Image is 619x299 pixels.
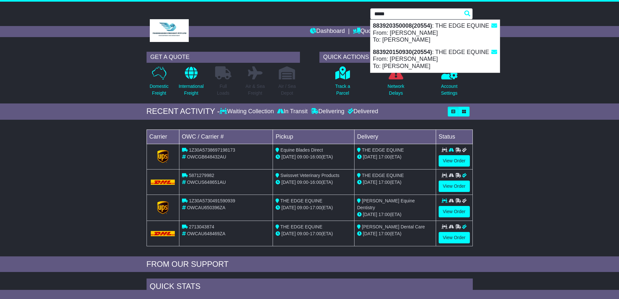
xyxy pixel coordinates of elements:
div: GET A QUOTE [147,52,300,63]
a: DomesticFreight [149,66,169,100]
span: 2713043874 [189,224,214,229]
img: GetCarrierServiceLogo [157,150,168,163]
span: THE EDGE EQUINE [362,147,404,153]
div: : THE EDGE EQUINE From: [PERSON_NAME] To: [PERSON_NAME] [370,46,500,73]
span: Equine Blades Direct [280,147,323,153]
span: 17:00 [379,231,390,236]
span: 17:00 [310,205,321,210]
strong: 883920150930(20554) [373,49,432,55]
span: [DATE] [281,154,296,159]
div: : THE EDGE EQUINE From: [PERSON_NAME] To: [PERSON_NAME] [370,20,500,46]
span: 09:00 [297,154,308,159]
div: (ETA) [357,211,433,218]
a: InternationalFreight [178,66,204,100]
a: Quote/Book [353,26,391,37]
p: Account Settings [441,83,458,97]
div: (ETA) [357,179,433,186]
a: Track aParcel [335,66,350,100]
span: [PERSON_NAME] Dental Care [362,224,425,229]
img: GetCarrierServiceLogo [157,201,168,214]
td: OWC / Carrier # [179,129,273,144]
div: In Transit [276,108,309,115]
img: DHL.png [151,231,175,236]
span: OWCAU648469ZA [187,231,225,236]
span: 16:00 [310,154,321,159]
span: [DATE] [281,205,296,210]
td: Carrier [147,129,179,144]
p: Full Loads [215,83,231,97]
span: [DATE] [281,231,296,236]
span: 17:00 [379,180,390,185]
span: 17:00 [379,154,390,159]
span: THE EDGE EQUINE [280,224,322,229]
span: [DATE] [363,180,377,185]
td: Delivery [354,129,436,144]
a: Dashboard [310,26,345,37]
a: View Order [439,181,470,192]
p: International Freight [179,83,204,97]
span: OWCAU650396ZA [187,205,225,210]
div: - (ETA) [276,179,352,186]
div: Quick Stats [147,279,473,296]
span: [DATE] [281,180,296,185]
a: NetworkDelays [387,66,405,100]
span: 16:00 [310,180,321,185]
div: - (ETA) [276,230,352,237]
span: [DATE] [363,212,377,217]
span: [DATE] [363,231,377,236]
strong: 883920350008(20554) [373,22,432,29]
span: THE EDGE EQUINE [362,173,404,178]
div: QUICK ACTIONS [319,52,473,63]
div: Waiting Collection [220,108,275,115]
span: 17:00 [379,212,390,217]
span: 09:00 [297,231,308,236]
span: 1Z30A5738697198173 [189,147,235,153]
span: Swissvet Veterinary Products [280,173,339,178]
span: 09:00 [297,205,308,210]
td: Status [436,129,472,144]
td: Pickup [273,129,355,144]
div: FROM OUR SUPPORT [147,260,473,269]
span: OWCGB648432AU [187,154,226,159]
p: Network Delays [388,83,404,97]
div: (ETA) [357,154,433,160]
div: - (ETA) [276,154,352,160]
p: Air / Sea Depot [278,83,296,97]
div: Delivered [346,108,378,115]
span: 1Z30A5730491590939 [189,198,235,203]
span: [DATE] [363,154,377,159]
p: Track a Parcel [335,83,350,97]
p: Domestic Freight [149,83,168,97]
img: DHL.png [151,180,175,185]
span: 17:00 [310,231,321,236]
span: OWCUS648651AU [187,180,226,185]
span: 09:00 [297,180,308,185]
a: View Order [439,206,470,217]
a: View Order [439,232,470,243]
span: THE EDGE EQUINE [280,198,322,203]
span: 5871279982 [189,173,214,178]
div: - (ETA) [276,204,352,211]
div: (ETA) [357,230,433,237]
a: AccountSettings [441,66,458,100]
div: RECENT ACTIVITY - [147,107,220,116]
span: [PERSON_NAME] Equine Dentistry [357,198,415,210]
p: Air & Sea Freight [246,83,265,97]
a: View Order [439,155,470,167]
div: Delivering [309,108,346,115]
